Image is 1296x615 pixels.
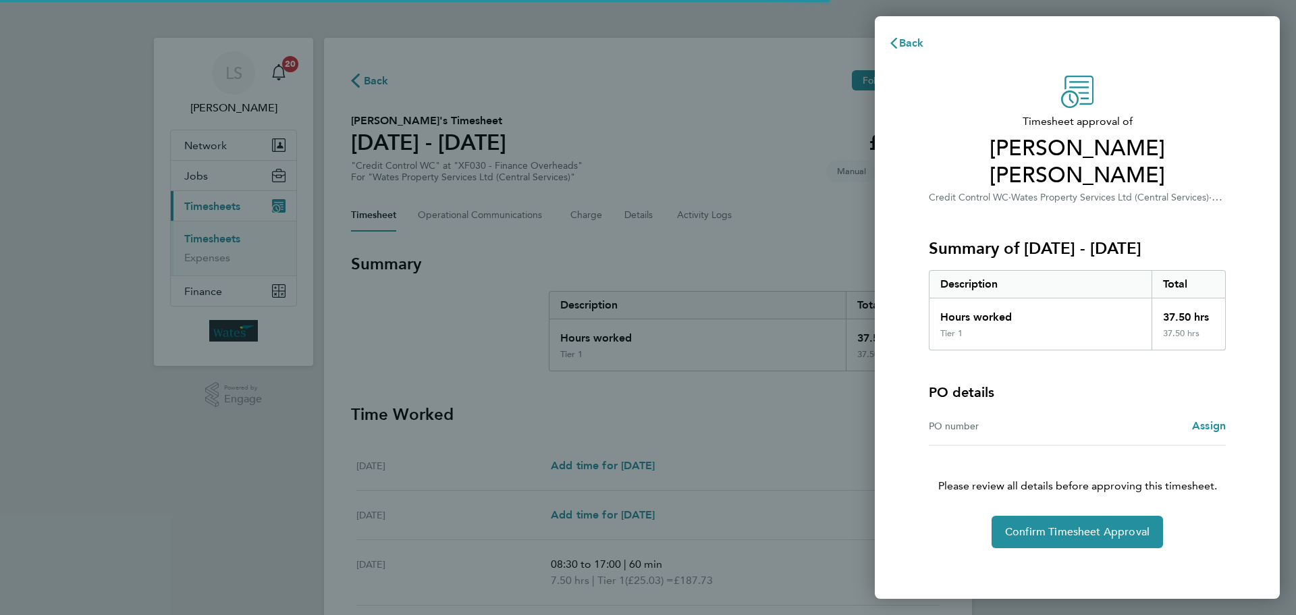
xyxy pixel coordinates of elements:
span: · [1209,190,1222,203]
h4: PO details [929,383,994,402]
span: Timesheet approval of [929,113,1226,130]
span: [PERSON_NAME] [PERSON_NAME] [929,135,1226,189]
div: Total [1152,271,1226,298]
div: Description [929,271,1152,298]
span: Back [899,36,924,49]
span: Wates Property Services Ltd (Central Services) [1011,192,1209,203]
span: Confirm Timesheet Approval [1005,525,1150,539]
div: 37.50 hrs [1152,328,1226,350]
div: Summary of 20 - 26 Sep 2025 [929,270,1226,350]
button: Confirm Timesheet Approval [992,516,1163,548]
span: Credit Control WC [929,192,1008,203]
button: Back [875,30,938,57]
div: Tier 1 [940,328,963,339]
div: PO number [929,418,1077,434]
h3: Summary of [DATE] - [DATE] [929,238,1226,259]
div: 37.50 hrs [1152,298,1226,328]
span: Assign [1192,419,1226,432]
a: Assign [1192,418,1226,434]
span: · [1008,192,1011,203]
div: Hours worked [929,298,1152,328]
p: Please review all details before approving this timesheet. [913,446,1242,494]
